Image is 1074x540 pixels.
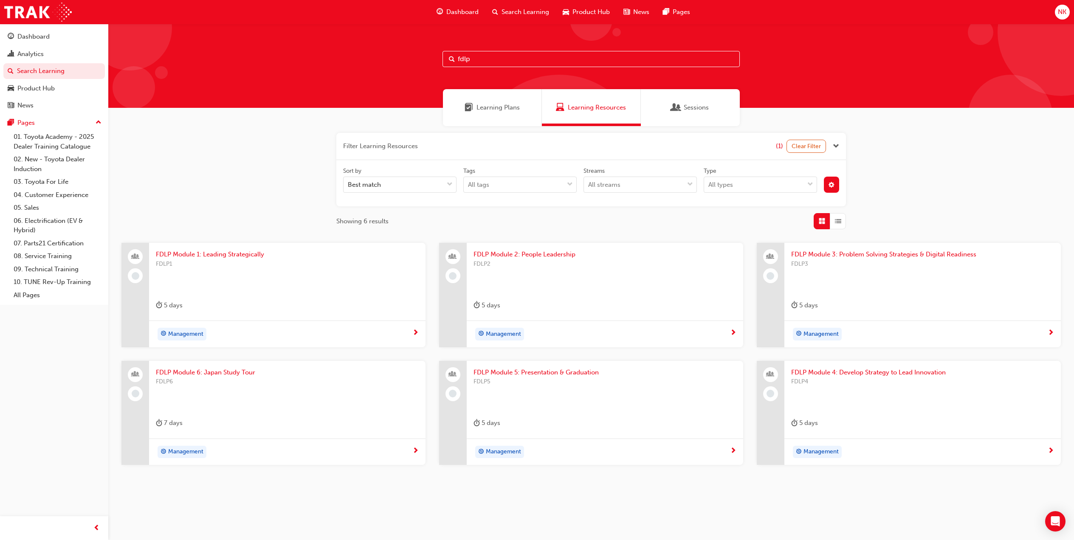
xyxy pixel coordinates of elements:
button: cog-icon [824,177,840,193]
div: Pages [17,118,35,128]
span: duration-icon [156,300,162,311]
span: people-icon [132,251,138,262]
span: Product Hub [572,7,610,17]
span: Management [168,447,203,457]
span: target-icon [796,329,802,340]
a: news-iconNews [617,3,656,21]
div: Tags [463,167,475,175]
div: All streams [588,180,620,190]
span: Pages [673,7,690,17]
a: FDLP Module 2: People LeadershipFDLP2duration-icon 5 daystarget-iconManagement [439,243,743,347]
span: duration-icon [791,300,798,311]
a: FDLP Module 5: Presentation & GraduationFDLP5duration-icon 5 daystarget-iconManagement [439,361,743,465]
span: people-icon [450,369,456,380]
div: Analytics [17,49,44,59]
span: Search Learning [502,7,549,17]
span: Management [486,329,521,339]
span: next-icon [1048,447,1054,455]
span: FDLP6 [156,377,419,387]
a: 04. Customer Experience [10,188,105,202]
span: search-icon [492,7,498,17]
span: Learning Resources [556,103,564,112]
div: All tags [468,180,489,190]
span: target-icon [478,329,484,340]
label: tagOptions [463,167,577,193]
span: down-icon [687,179,693,190]
span: Management [486,447,521,457]
span: up-icon [96,117,101,128]
span: down-icon [807,179,813,190]
span: people-icon [767,251,773,262]
span: List [835,217,841,226]
a: guage-iconDashboard [430,3,485,21]
div: Best match [348,180,381,190]
div: 5 days [156,300,183,311]
span: FDLP Module 5: Presentation & Graduation [474,368,736,377]
button: Clear Filter [786,140,826,153]
a: 07. Parts21 Certification [10,237,105,250]
a: 10. TUNE Rev-Up Training [10,276,105,289]
span: target-icon [161,329,166,340]
button: Pages [3,115,105,131]
span: next-icon [412,447,419,455]
span: Management [803,447,839,457]
a: Learning ResourcesLearning Resources [542,89,641,126]
a: Learning PlansLearning Plans [443,89,542,126]
span: FDLP Module 3: Problem Solving Strategies & Digital Readiness [791,250,1054,259]
span: next-icon [412,329,419,337]
span: chart-icon [8,51,14,58]
span: Dashboard [446,7,479,17]
span: Learning Plans [476,103,520,112]
span: cog-icon [829,182,834,189]
span: guage-icon [8,33,14,41]
span: target-icon [796,447,802,458]
span: Search [449,54,455,64]
span: pages-icon [8,119,14,127]
a: 03. Toyota For Life [10,175,105,188]
span: FDLP3 [791,259,1054,269]
span: duration-icon [156,418,162,428]
span: next-icon [730,447,736,455]
span: duration-icon [791,418,798,428]
a: Search Learning [3,63,105,79]
div: Product Hub [17,84,55,93]
span: Learning Plans [465,103,473,112]
span: learningRecordVerb_NONE-icon [449,390,457,397]
div: Type [704,167,716,175]
a: FDLP Module 3: Problem Solving Strategies & Digital ReadinessFDLP3duration-icon 5 daystarget-icon... [757,243,1061,347]
div: Open Intercom Messenger [1045,511,1066,532]
span: next-icon [730,329,736,337]
span: car-icon [8,85,14,93]
span: pages-icon [663,7,669,17]
span: people-icon [767,369,773,380]
span: learningRecordVerb_NONE-icon [767,390,774,397]
div: News [17,101,34,110]
a: 09. Technical Training [10,263,105,276]
a: SessionsSessions [641,89,740,126]
span: duration-icon [474,418,480,428]
a: FDLP Module 4: Develop Strategy to Lead InnovationFDLP4duration-icon 5 daystarget-iconManagement [757,361,1061,465]
span: down-icon [567,179,573,190]
img: Trak [4,3,72,22]
button: DashboardAnalyticsSearch LearningProduct HubNews [3,27,105,115]
div: 5 days [791,418,818,428]
span: guage-icon [437,7,443,17]
span: next-icon [1048,329,1054,337]
a: Analytics [3,46,105,62]
span: FDLP2 [474,259,736,269]
span: FDLP Module 2: People Leadership [474,250,736,259]
button: Close the filter [833,141,839,151]
span: Learning Resources [568,103,626,112]
span: duration-icon [474,300,480,311]
span: news-icon [623,7,630,17]
div: Dashboard [17,32,50,42]
a: 02. New - Toyota Dealer Induction [10,153,105,175]
a: 01. Toyota Academy - 2025 Dealer Training Catalogue [10,130,105,153]
a: pages-iconPages [656,3,697,21]
span: Management [803,329,839,339]
a: All Pages [10,289,105,302]
a: 08. Service Training [10,250,105,263]
div: 5 days [474,300,500,311]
